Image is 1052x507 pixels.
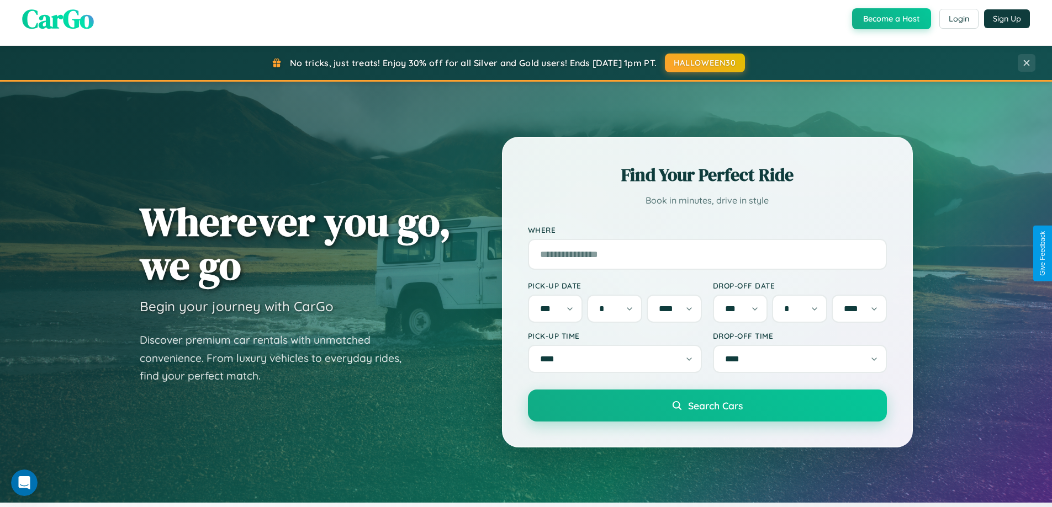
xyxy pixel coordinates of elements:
span: Search Cars [688,399,743,412]
label: Pick-up Date [528,281,702,290]
p: Discover premium car rentals with unmatched convenience. From luxury vehicles to everyday rides, ... [140,331,416,385]
p: Book in minutes, drive in style [528,193,887,209]
button: Sign Up [984,9,1030,28]
h1: Wherever you go, we go [140,200,451,287]
div: Give Feedback [1039,231,1046,276]
h2: Find Your Perfect Ride [528,163,887,187]
iframe: Intercom live chat [11,469,38,496]
button: Search Cars [528,389,887,421]
span: CarGo [22,1,94,37]
button: Login [939,9,979,29]
label: Drop-off Date [713,281,887,290]
button: HALLOWEEN30 [665,54,745,72]
span: No tricks, just treats! Enjoy 30% off for all Silver and Gold users! Ends [DATE] 1pm PT. [290,57,657,68]
label: Drop-off Time [713,331,887,340]
label: Where [528,225,887,234]
button: Become a Host [852,8,931,29]
h3: Begin your journey with CarGo [140,298,334,314]
label: Pick-up Time [528,331,702,340]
